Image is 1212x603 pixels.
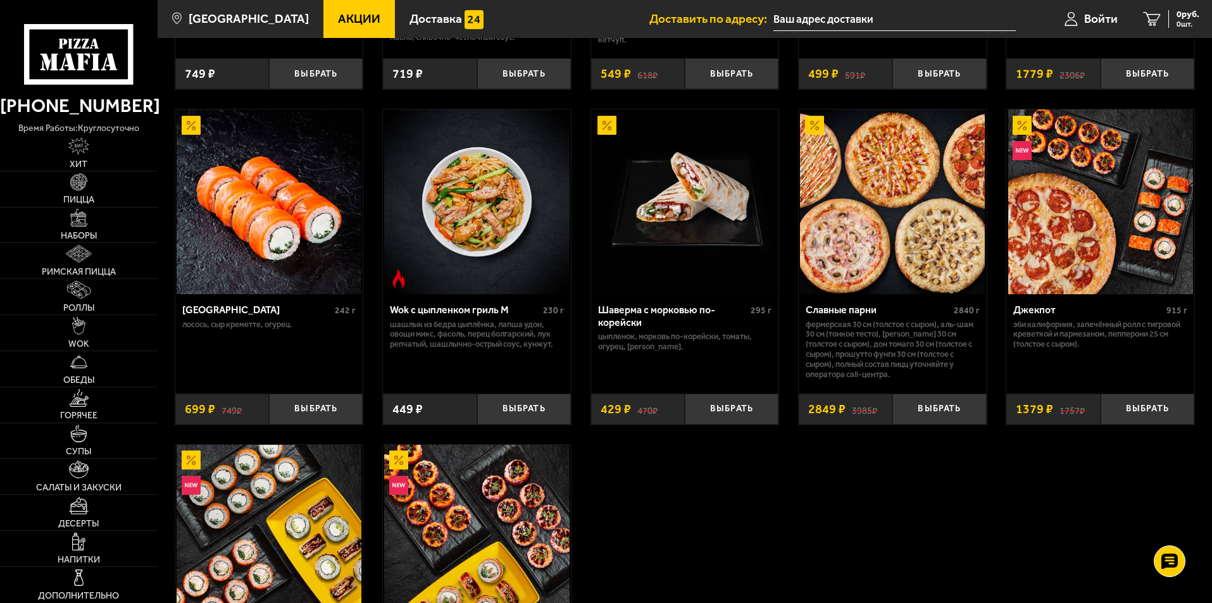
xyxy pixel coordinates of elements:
span: Обеды [63,376,94,385]
s: 3985 ₽ [852,403,877,416]
span: Доставить по адресу: [649,13,773,25]
span: Хит [70,160,87,169]
button: Выбрать [477,394,571,425]
button: Выбрать [1101,58,1194,89]
span: 2840 г [954,305,980,316]
span: 699 ₽ [185,403,215,416]
span: Роллы [63,304,94,313]
img: Острое блюдо [389,270,408,289]
input: Ваш адрес доставки [773,8,1016,31]
span: Салаты и закуски [36,483,122,492]
img: Акционный [182,116,201,135]
img: Новинка [389,476,408,495]
p: Эби Калифорния, Запечённый ролл с тигровой креветкой и пармезаном, Пепперони 25 см (толстое с сыр... [1013,320,1187,350]
span: Пицца [63,196,94,204]
span: 0 шт. [1177,20,1199,28]
img: Акционный [597,116,616,135]
div: Джекпот [1013,304,1163,316]
div: Славные парни [806,304,951,316]
button: Выбрать [269,58,363,89]
a: АкционныйШаверма с морковью по-корейски [591,109,779,294]
button: Выбрать [685,58,778,89]
s: 470 ₽ [637,403,658,416]
button: Выбрать [892,58,986,89]
span: 499 ₽ [808,68,839,80]
p: шашлык из бедра цыплёнка, лапша удон, овощи микс, фасоль, перец болгарский, лук репчатый, шашлычн... [390,320,564,350]
span: 915 г [1166,305,1187,316]
span: Римская пицца [42,268,116,277]
span: Доставка [409,13,462,25]
img: 15daf4d41897b9f0e9f617042186c801.svg [465,10,484,29]
div: Шаверма с морковью по-корейски [598,304,748,328]
span: 295 г [751,305,772,316]
span: Наборы [61,232,97,240]
span: WOK [68,340,89,349]
img: Акционный [1013,116,1032,135]
img: Славные парни [800,109,985,294]
button: Выбрать [685,394,778,425]
button: Выбрать [892,394,986,425]
a: АкционныйСлавные парни [799,109,987,294]
span: 0 руб. [1177,10,1199,19]
span: 719 ₽ [392,68,423,80]
a: АкционныйФиладельфия [175,109,363,294]
div: [GEOGRAPHIC_DATA] [182,304,332,316]
button: Выбрать [477,58,571,89]
div: Wok с цыпленком гриль M [390,304,540,316]
img: Акционный [389,451,408,469]
a: Острое блюдоWok с цыпленком гриль M [383,109,571,294]
span: 230 г [543,305,564,316]
img: Филадельфия [177,109,361,294]
span: 1779 ₽ [1016,68,1053,80]
span: 549 ₽ [601,68,631,80]
s: 1757 ₽ [1059,403,1085,416]
s: 591 ₽ [845,68,865,80]
span: Напитки [58,556,100,564]
p: Фермерская 30 см (толстое с сыром), Аль-Шам 30 см (тонкое тесто), [PERSON_NAME] 30 см (толстое с ... [806,320,980,380]
span: 449 ₽ [392,403,423,416]
img: Шаверма с морковью по-корейски [592,109,777,294]
span: 2849 ₽ [808,403,846,416]
p: цыпленок, морковь по-корейски, томаты, огурец, [PERSON_NAME]. [598,332,772,352]
a: АкционныйНовинкаДжекпот [1006,109,1194,294]
p: лосось, Сыр креметте, огурец. [182,320,356,330]
span: [GEOGRAPHIC_DATA] [189,13,309,25]
s: 749 ₽ [222,403,242,416]
img: Новинка [182,476,201,495]
button: Выбрать [269,394,363,425]
span: 242 г [335,305,356,316]
span: Акции [338,13,380,25]
s: 2306 ₽ [1059,68,1085,80]
span: Дополнительно [38,592,119,600]
span: Десерты [58,519,99,528]
img: Акционный [805,116,824,135]
span: 749 ₽ [185,68,215,80]
span: Войти [1084,13,1118,25]
img: Акционный [182,451,201,469]
img: Новинка [1013,141,1032,160]
span: 1379 ₽ [1016,403,1053,416]
span: Супы [66,447,91,456]
button: Выбрать [1101,394,1194,425]
s: 618 ₽ [637,68,658,80]
span: Горячее [60,411,97,420]
img: Wok с цыпленком гриль M [384,109,569,294]
img: Джекпот [1008,109,1193,294]
span: 429 ₽ [601,403,631,416]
